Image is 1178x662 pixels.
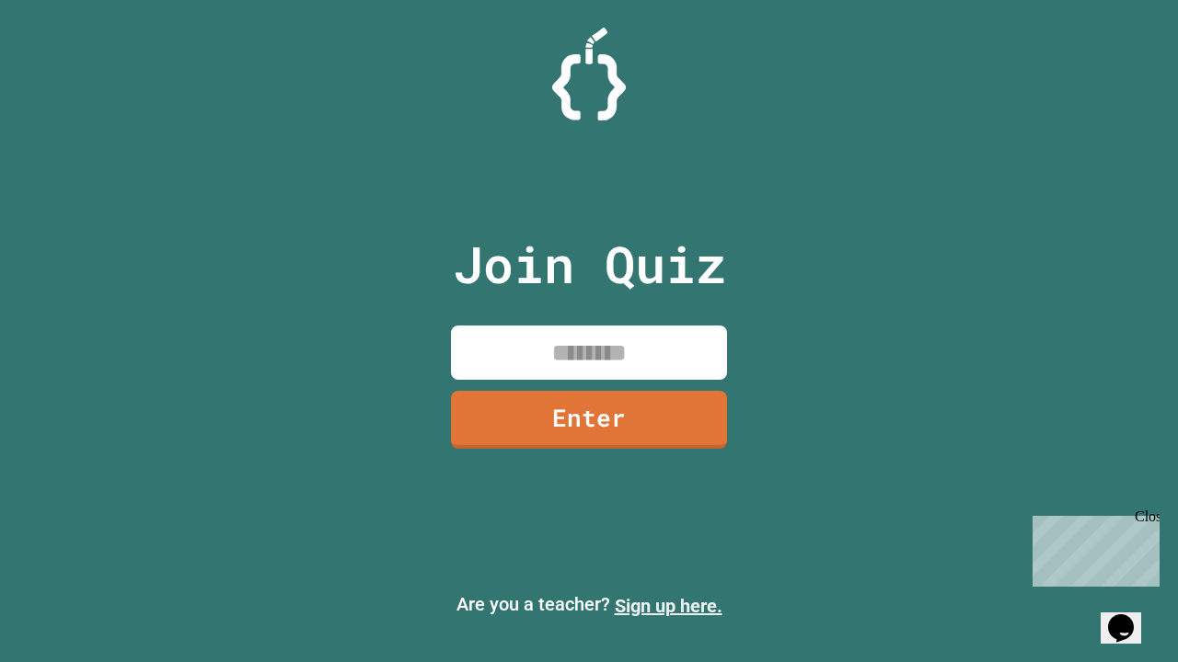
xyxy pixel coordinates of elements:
iframe: chat widget [1025,508,1160,587]
a: Sign up here. [615,595,722,617]
iframe: chat widget [1101,588,1160,644]
p: Are you a teacher? [15,590,1163,620]
a: Enter [451,391,727,449]
img: Logo.svg [552,28,626,120]
div: Chat with us now!Close [7,7,127,117]
p: Join Quiz [453,226,726,302]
